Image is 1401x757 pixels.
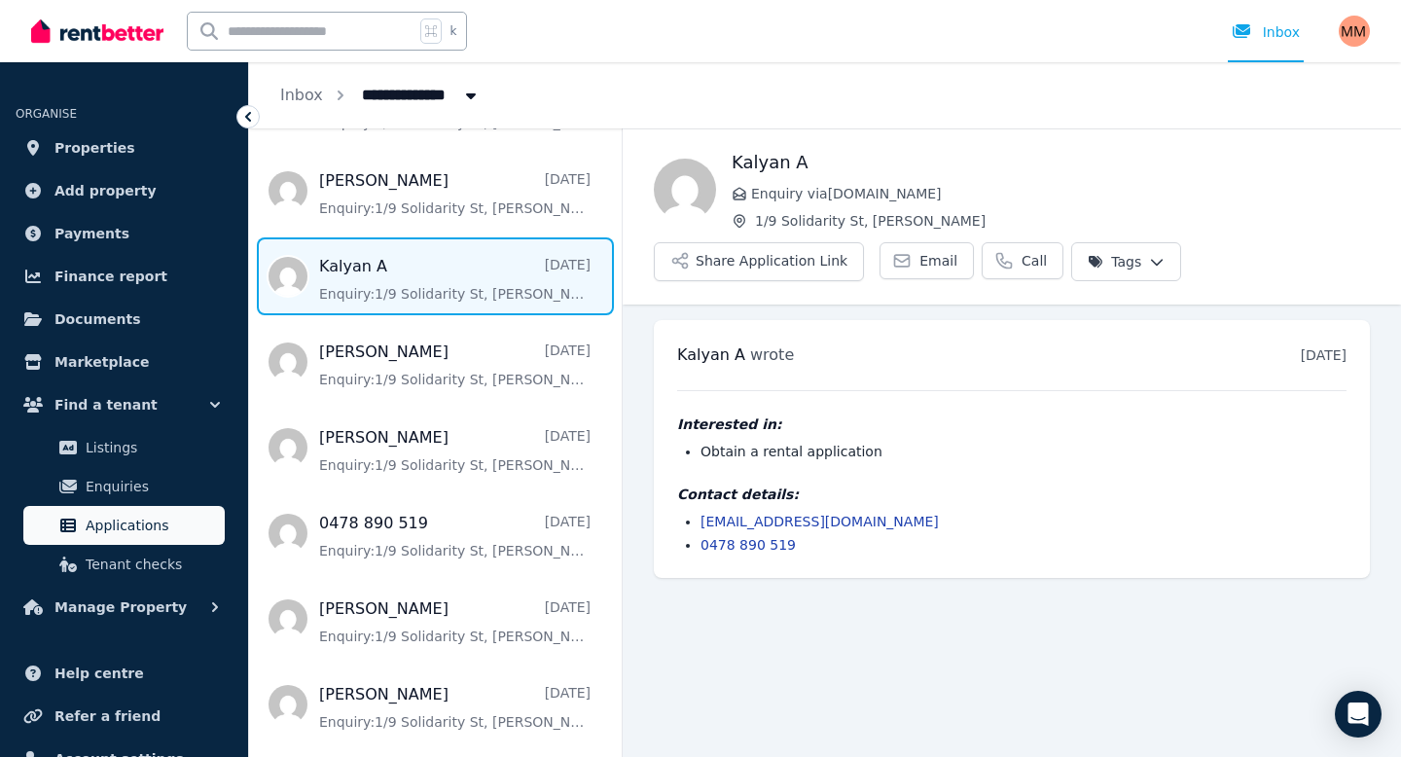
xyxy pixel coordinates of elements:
button: Find a tenant [16,385,233,424]
a: [PERSON_NAME][DATE]Enquiry:1/9 Solidarity St, [PERSON_NAME]. [319,597,591,646]
span: Kalyan A [677,345,745,364]
a: Properties [16,128,233,167]
img: matthew mcpherson [1339,16,1370,47]
div: Open Intercom Messenger [1335,691,1382,738]
a: [PERSON_NAME][DATE]Enquiry:1/9 Solidarity St, [PERSON_NAME]. [319,341,591,389]
span: Enquiries [86,475,217,498]
span: Payments [54,222,129,245]
a: 0478 890 519[DATE]Enquiry:1/9 Solidarity St, [PERSON_NAME]. [319,512,591,560]
button: Tags [1071,242,1181,281]
span: Applications [86,514,217,537]
span: wrote [750,345,794,364]
span: Finance report [54,265,167,288]
span: k [449,23,456,39]
a: Add property [16,171,233,210]
a: Documents [16,300,233,339]
a: Inbox [280,86,323,104]
a: Listings [23,428,225,467]
span: Properties [54,136,135,160]
a: Enquiries [23,467,225,506]
span: Manage Property [54,595,187,619]
a: Marketplace [16,342,233,381]
h1: Kalyan A [732,149,1370,176]
a: Finance report [16,257,233,296]
time: [DATE] [1301,347,1347,363]
span: Listings [86,436,217,459]
a: [PERSON_NAME][DATE]Enquiry:1/9 Solidarity St, [PERSON_NAME]. [319,683,591,732]
a: Help centre [16,654,233,693]
span: Documents [54,307,141,331]
a: Refer a friend [16,697,233,736]
nav: Breadcrumb [249,62,512,128]
img: RentBetter [31,17,163,46]
a: [EMAIL_ADDRESS][DOMAIN_NAME] [700,514,939,529]
span: Refer a friend [54,704,161,728]
a: [PERSON_NAME][DATE]Enquiry:1/9 Solidarity St, [PERSON_NAME]. [319,169,591,218]
a: Call [982,242,1063,279]
span: Tenant checks [86,553,217,576]
a: Applications [23,506,225,545]
h4: Interested in: [677,415,1347,434]
div: Inbox [1232,22,1300,42]
span: Find a tenant [54,393,158,416]
span: Help centre [54,662,144,685]
span: Email [919,251,957,270]
a: 0478 890 519 [700,537,796,553]
a: Tenant checks [23,545,225,584]
span: ORGANISE [16,107,77,121]
a: Payments [16,214,233,253]
li: Obtain a rental application [700,442,1347,461]
button: Manage Property [16,588,233,627]
a: Email [880,242,974,279]
a: Kalyan A[DATE]Enquiry:1/9 Solidarity St, [PERSON_NAME]. [319,255,591,304]
span: Marketplace [54,350,149,374]
span: Enquiry via [DOMAIN_NAME] [751,184,1370,203]
img: Kalyan A [654,159,716,221]
span: Tags [1088,252,1141,271]
a: Enquiry:1/9 Solidarity St, [PERSON_NAME]. [319,84,591,132]
span: Call [1022,251,1047,270]
h4: Contact details: [677,485,1347,504]
button: Share Application Link [654,242,864,281]
span: Add property [54,179,157,202]
a: [PERSON_NAME][DATE]Enquiry:1/9 Solidarity St, [PERSON_NAME]. [319,426,591,475]
span: 1/9 Solidarity St, [PERSON_NAME] [755,211,1370,231]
